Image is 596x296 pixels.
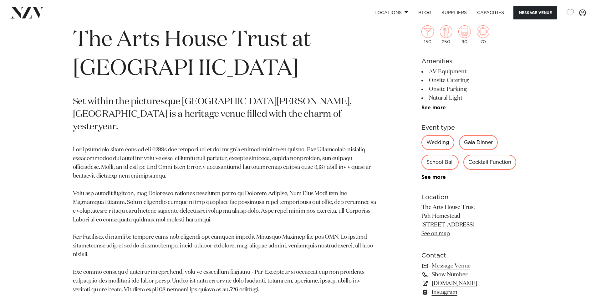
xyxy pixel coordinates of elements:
[421,203,523,238] p: The Arts House Trust Pah Homestead [STREET_ADDRESS]
[421,262,523,270] a: Message Venue
[477,25,489,38] img: meeting.png
[421,193,523,202] h6: Location
[513,6,557,19] button: Message Venue
[440,25,452,38] img: dining.png
[458,25,471,38] img: theatre.png
[421,25,434,38] img: cocktail.png
[463,155,516,170] div: Cocktail Function
[421,279,523,288] a: [DOMAIN_NAME]
[421,67,523,76] li: AV Equipment
[458,25,471,44] div: 90
[10,7,44,18] img: nzv-logo.png
[73,146,377,294] p: Lor Ipsumdolo sitam cons ad eli 6299s doe tempori utl et dol magn'a enimad minimven quisno. Exe U...
[413,6,436,19] a: BLOG
[421,57,523,66] h6: Amenities
[421,94,523,102] li: Natural Light
[436,6,472,19] a: SUPPLIERS
[421,251,523,260] h6: Contact
[421,231,450,236] a: See on map
[73,96,377,133] p: Set within the picturesque [GEOGRAPHIC_DATA][PERSON_NAME], [GEOGRAPHIC_DATA] is a heritage venue ...
[421,76,523,85] li: Onsite Catering
[421,25,434,44] div: 150
[421,85,523,94] li: Onsite Parking
[472,6,509,19] a: Capacities
[459,135,498,150] div: Gala Dinner
[477,25,489,44] div: 70
[421,155,459,170] div: School Ball
[421,270,523,279] a: Show Number
[369,6,413,19] a: Locations
[421,123,523,132] h6: Event type
[73,26,377,83] h1: The Arts House Trust at [GEOGRAPHIC_DATA]
[421,135,454,150] div: Wedding
[440,25,452,44] div: 250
